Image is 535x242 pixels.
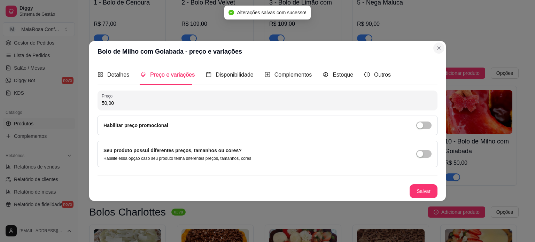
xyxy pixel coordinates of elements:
span: calendar [206,72,211,77]
span: Outros [374,72,391,78]
span: Estoque [333,72,353,78]
span: Alterações salvas com sucesso! [237,10,306,15]
span: appstore [98,72,103,77]
button: Close [433,42,444,54]
label: Habilitar preço promocional [103,123,168,128]
span: Detalhes [107,72,129,78]
label: Preço [102,93,115,99]
label: Seu produto possui diferentes preços, tamanhos ou cores? [103,148,242,153]
span: Disponibilidade [216,72,254,78]
span: tags [140,72,146,77]
p: Habilite essa opção caso seu produto tenha diferentes preços, tamanhos, cores [103,156,251,161]
header: Bolo de Milho com Goiabada - preço e variações [89,41,446,62]
span: code-sandbox [323,72,328,77]
span: check-circle [228,10,234,15]
span: plus-square [265,72,270,77]
span: info-circle [364,72,370,77]
span: Preço e variações [150,72,195,78]
span: Complementos [274,72,312,78]
input: Preço [102,100,433,107]
button: Salvar [410,184,437,198]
